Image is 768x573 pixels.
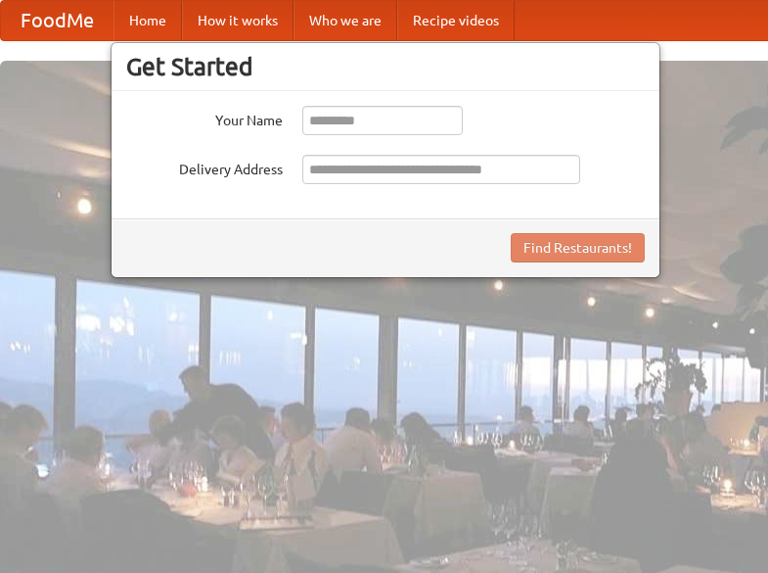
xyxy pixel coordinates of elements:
[126,155,283,179] label: Delivery Address
[1,1,113,40] a: FoodMe
[126,52,645,81] h3: Get Started
[294,1,397,40] a: Who we are
[397,1,515,40] a: Recipe videos
[113,1,182,40] a: Home
[182,1,294,40] a: How it works
[126,106,283,130] label: Your Name
[511,233,645,263] button: Find Restaurants!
